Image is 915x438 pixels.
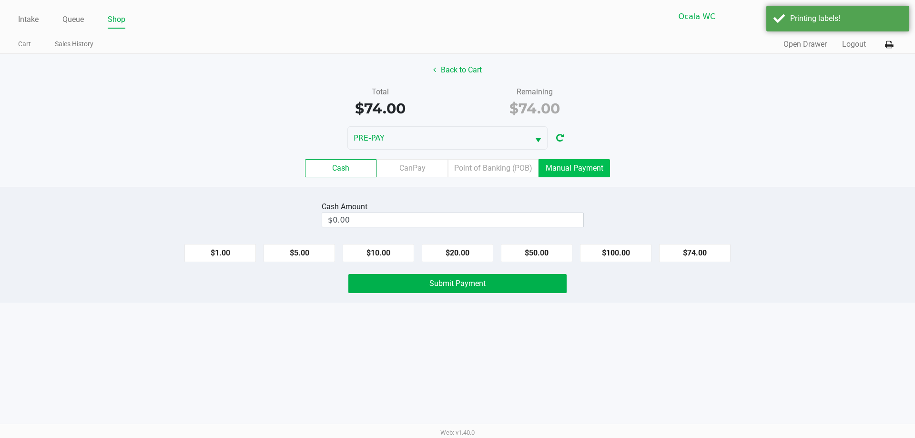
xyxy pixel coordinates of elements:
[842,39,866,50] button: Logout
[422,244,493,262] button: $20.00
[465,98,605,119] div: $74.00
[348,274,567,293] button: Submit Payment
[440,429,475,436] span: Web: v1.40.0
[305,159,376,177] label: Cash
[310,86,450,98] div: Total
[790,13,902,24] div: Printing labels!
[448,159,539,177] label: Point of Banking (POB)
[376,159,448,177] label: CanPay
[501,244,572,262] button: $50.00
[18,38,31,50] a: Cart
[773,5,791,28] button: Select
[322,201,371,213] div: Cash Amount
[108,13,125,26] a: Shop
[783,39,827,50] button: Open Drawer
[539,159,610,177] label: Manual Payment
[679,11,767,22] span: Ocala WC
[465,86,605,98] div: Remaining
[429,279,486,288] span: Submit Payment
[529,127,547,149] button: Select
[62,13,84,26] a: Queue
[264,244,335,262] button: $5.00
[343,244,414,262] button: $10.00
[184,244,256,262] button: $1.00
[18,13,39,26] a: Intake
[580,244,651,262] button: $100.00
[310,98,450,119] div: $74.00
[427,61,488,79] button: Back to Cart
[354,132,523,144] span: PRE-PAY
[659,244,731,262] button: $74.00
[55,38,93,50] a: Sales History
